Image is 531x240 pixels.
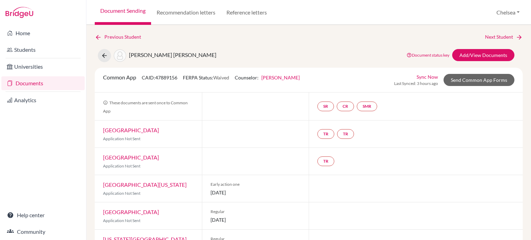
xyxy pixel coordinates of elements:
[357,102,377,111] a: SMR
[103,127,159,133] a: [GEOGRAPHIC_DATA]
[129,51,216,58] span: [PERSON_NAME] [PERSON_NAME]
[211,181,301,188] span: Early action one
[6,7,33,18] img: Bridge-U
[183,75,229,80] span: FERPA Status:
[213,75,229,80] span: Waived
[485,33,523,41] a: Next Student
[95,33,147,41] a: Previous Student
[1,208,85,222] a: Help center
[317,129,334,139] a: TR
[103,136,140,141] span: Application Not Sent
[261,75,300,80] a: [PERSON_NAME]
[103,191,140,196] span: Application Not Sent
[452,49,514,61] a: Add/View Documents
[142,75,177,80] span: CAID: 47889156
[103,209,159,215] a: [GEOGRAPHIC_DATA]
[444,74,514,86] a: Send Common App Forms
[337,129,354,139] a: TR
[317,102,334,111] a: SR
[211,216,301,223] span: [DATE]
[211,209,301,215] span: Regular
[1,60,85,74] a: Universities
[493,6,523,19] button: Chelsea
[417,73,438,80] a: Sync Now
[211,189,301,196] span: [DATE]
[337,102,354,111] a: CR
[103,100,188,114] span: These documents are sent once to Common App
[1,225,85,239] a: Community
[317,156,334,166] a: TR
[394,80,438,87] span: Last Synced: 3 hours ago
[103,181,187,188] a: [GEOGRAPHIC_DATA][US_STATE]
[103,74,136,80] span: Common App
[103,163,140,169] span: Application Not Sent
[1,43,85,57] a: Students
[1,76,85,90] a: Documents
[103,218,140,223] span: Application Not Sent
[235,75,300,80] span: Counselor:
[1,26,85,40] a: Home
[103,154,159,161] a: [GEOGRAPHIC_DATA]
[1,93,85,107] a: Analytics
[407,52,449,58] a: Document status key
